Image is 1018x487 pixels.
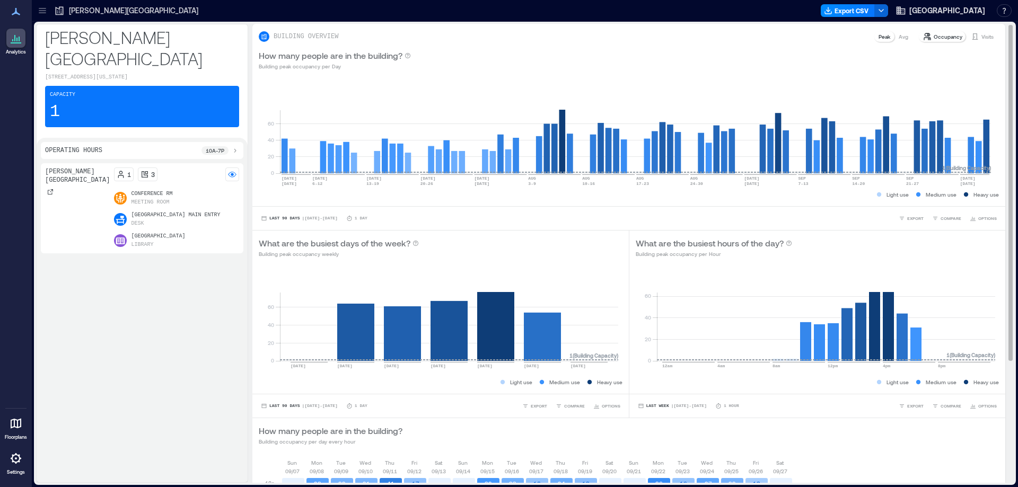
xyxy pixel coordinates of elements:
p: What are the busiest days of the week? [259,237,410,250]
p: 09/09 [334,467,348,475]
text: 4am [717,364,725,368]
p: 09/19 [578,467,592,475]
text: AUG [528,176,536,181]
p: Desk [131,219,144,228]
p: Visits [981,32,994,41]
p: 09/27 [773,467,787,475]
p: Sun [458,458,468,467]
p: 09/15 [480,467,495,475]
p: 09/20 [602,467,617,475]
text: 28 [314,480,321,487]
text: 17-23 [636,181,649,186]
text: 12am [662,364,672,368]
p: Building peak occupancy per Day [259,62,411,70]
p: Heavy use [973,190,999,199]
p: Light use [887,190,909,199]
text: 17 [412,480,419,487]
p: Peak [879,32,890,41]
tspan: 60 [644,293,651,299]
p: 1 Day [355,403,367,409]
text: 16 [533,480,541,487]
a: Analytics [3,25,29,58]
text: 3-9 [528,181,536,186]
p: 09/13 [432,467,446,475]
p: What are the busiest hours of the day? [636,237,784,250]
p: Building peak occupancy per Hour [636,250,792,258]
p: 09/22 [651,467,665,475]
text: AUG [636,176,644,181]
span: OPTIONS [978,215,997,222]
p: [PERSON_NAME][GEOGRAPHIC_DATA] [45,167,110,184]
p: How many people are in the building? [259,424,402,437]
p: Meeting Room [131,198,169,207]
p: 09/21 [627,467,641,475]
text: SEP [798,176,806,181]
p: 09/24 [700,467,714,475]
p: Library [131,241,153,249]
tspan: 20 [268,153,274,160]
p: 09/10 [358,467,373,475]
text: SEP [852,176,860,181]
p: Settings [7,469,25,475]
p: [PERSON_NAME][GEOGRAPHIC_DATA] [45,26,239,69]
text: [DATE] [291,364,306,368]
p: Sat [605,458,613,467]
text: 16 [680,480,687,487]
text: AUG [582,176,590,181]
tspan: 0 [271,357,274,364]
p: [STREET_ADDRESS][US_STATE] [45,73,239,82]
button: COMPARE [930,401,963,411]
p: 09/16 [505,467,519,475]
p: Medium use [926,190,956,199]
p: Thu [385,458,394,467]
span: EXPORT [531,403,547,409]
p: 09/23 [675,467,690,475]
text: [DATE] [282,176,297,181]
text: 12pm [828,364,838,368]
p: Fri [753,458,759,467]
text: [DATE] [475,181,490,186]
p: Occupancy [934,32,962,41]
p: Sun [629,458,638,467]
text: [DATE] [337,364,353,368]
tspan: 60 [268,120,274,127]
button: [GEOGRAPHIC_DATA] [892,2,988,19]
button: Last 90 Days |[DATE]-[DATE] [259,213,340,224]
span: COMPARE [941,403,961,409]
text: 22 [338,480,346,487]
button: Last Week |[DATE]-[DATE] [636,401,709,411]
span: EXPORT [907,403,924,409]
button: EXPORT [520,401,549,411]
span: OPTIONS [602,403,620,409]
text: 14-20 [852,181,865,186]
p: 1 [50,101,60,122]
p: Heavy use [597,378,622,386]
p: 1 Hour [724,403,739,409]
p: Medium use [926,378,956,386]
p: Tue [507,458,516,467]
tspan: 40 [644,314,651,321]
a: Settings [3,446,29,479]
text: 6-12 [312,181,322,186]
button: OPTIONS [968,213,999,224]
text: 13-19 [366,181,379,186]
text: 8pm [938,364,946,368]
text: [DATE] [312,176,328,181]
text: 18 [582,480,590,487]
text: SEP [906,176,914,181]
p: 09/08 [310,467,324,475]
p: 09/26 [749,467,763,475]
span: COMPARE [564,403,585,409]
span: EXPORT [907,215,924,222]
p: Avg [899,32,908,41]
p: Conference Rm [131,190,172,198]
text: 21-27 [906,181,919,186]
p: Heavy use [973,378,999,386]
p: BUILDING OVERVIEW [274,32,338,41]
button: OPTIONS [591,401,622,411]
p: [PERSON_NAME][GEOGRAPHIC_DATA] [69,5,198,16]
p: Fri [582,458,588,467]
p: 09/12 [407,467,422,475]
button: COMPARE [554,401,587,411]
span: COMPARE [941,215,961,222]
